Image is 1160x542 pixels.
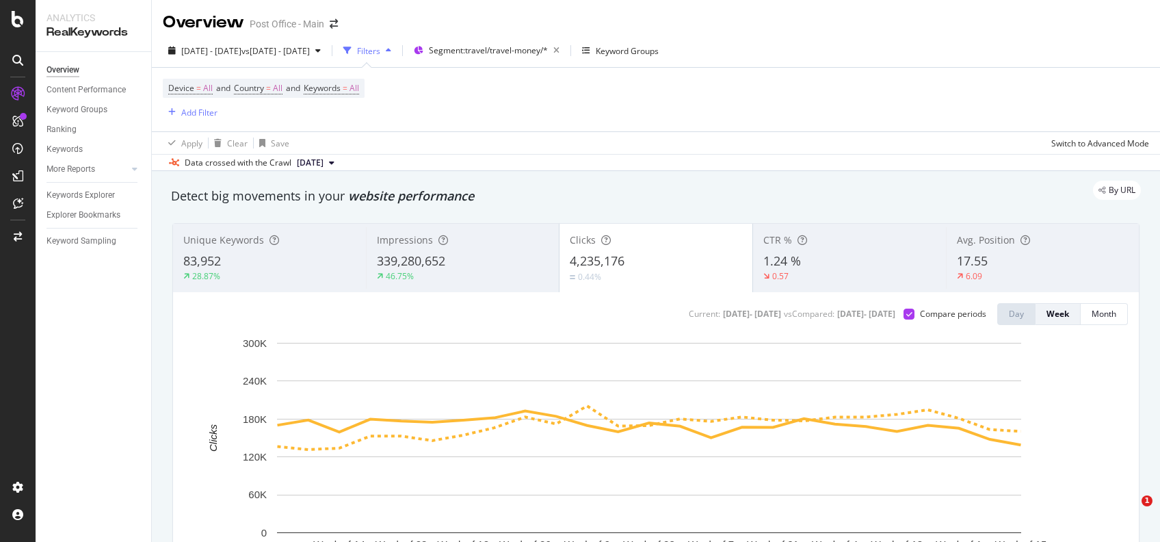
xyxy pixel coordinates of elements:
[181,45,241,57] span: [DATE] - [DATE]
[47,25,140,40] div: RealKeywords
[1046,308,1069,320] div: Week
[234,82,264,94] span: Country
[163,104,217,120] button: Add Filter
[47,188,115,203] div: Keywords Explorer
[772,270,789,282] div: 0.57
[47,63,79,77] div: Overview
[163,132,202,154] button: Apply
[723,308,781,320] div: [DATE] - [DATE]
[338,40,397,62] button: Filters
[47,234,116,248] div: Keyword Sampling
[1036,303,1081,325] button: Week
[570,233,596,246] span: Clicks
[1113,495,1146,528] iframe: Intercom live chat
[570,253,624,269] span: 4,235,176
[47,63,142,77] a: Overview
[47,122,142,137] a: Ranking
[47,142,142,157] a: Keywords
[47,188,142,203] a: Keywords Explorer
[1092,308,1116,320] div: Month
[209,132,248,154] button: Clear
[163,11,244,34] div: Overview
[291,155,340,171] button: [DATE]
[241,45,310,57] span: vs [DATE] - [DATE]
[47,162,95,177] div: More Reports
[386,270,414,282] div: 46.75%
[377,233,433,246] span: Impressions
[47,142,83,157] div: Keywords
[966,270,982,282] div: 6.09
[183,253,221,269] span: 83,952
[957,233,1015,246] span: Avg. Position
[343,82,347,94] span: =
[837,308,895,320] div: [DATE] - [DATE]
[273,79,282,98] span: All
[243,375,267,387] text: 240K
[271,138,289,149] div: Save
[243,451,267,463] text: 120K
[408,40,565,62] button: Segment:travel/travel-money/*
[47,122,77,137] div: Ranking
[47,208,142,222] a: Explorer Bookmarks
[350,79,359,98] span: All
[920,308,986,320] div: Compare periods
[997,303,1036,325] button: Day
[330,19,338,29] div: arrow-right-arrow-left
[47,162,128,177] a: More Reports
[1093,181,1141,200] div: legacy label
[47,11,140,25] div: Analytics
[304,82,341,94] span: Keywords
[957,253,988,269] span: 17.55
[203,79,213,98] span: All
[243,413,267,425] text: 180K
[596,45,659,57] div: Keyword Groups
[1009,308,1024,320] div: Day
[248,489,267,500] text: 60K
[1046,132,1149,154] button: Switch to Advanced Mode
[185,157,291,169] div: Data crossed with the Crawl
[47,83,142,97] a: Content Performance
[784,308,834,320] div: vs Compared :
[181,138,202,149] div: Apply
[47,208,120,222] div: Explorer Bookmarks
[578,271,601,283] div: 0.44%
[377,253,445,269] span: 339,280,652
[181,107,217,118] div: Add Filter
[227,138,248,149] div: Clear
[429,44,548,56] span: Segment: travel/travel-money/*
[297,157,324,169] span: 2025 Sep. 8th
[1109,186,1135,194] span: By URL
[357,45,380,57] div: Filters
[47,234,142,248] a: Keyword Sampling
[1142,495,1152,506] span: 1
[207,424,219,451] text: Clicks
[216,82,230,94] span: and
[192,270,220,282] div: 28.87%
[254,132,289,154] button: Save
[577,40,664,62] button: Keyword Groups
[689,308,720,320] div: Current:
[261,527,267,539] text: 0
[286,82,300,94] span: and
[47,103,142,117] a: Keyword Groups
[168,82,194,94] span: Device
[763,233,792,246] span: CTR %
[47,83,126,97] div: Content Performance
[163,40,326,62] button: [DATE] - [DATE]vs[DATE] - [DATE]
[47,103,107,117] div: Keyword Groups
[1081,303,1128,325] button: Month
[1051,138,1149,149] div: Switch to Advanced Mode
[763,253,801,269] span: 1.24 %
[570,275,575,279] img: Equal
[250,17,324,31] div: Post Office - Main
[243,337,267,349] text: 300K
[196,82,201,94] span: =
[183,233,264,246] span: Unique Keywords
[266,82,271,94] span: =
